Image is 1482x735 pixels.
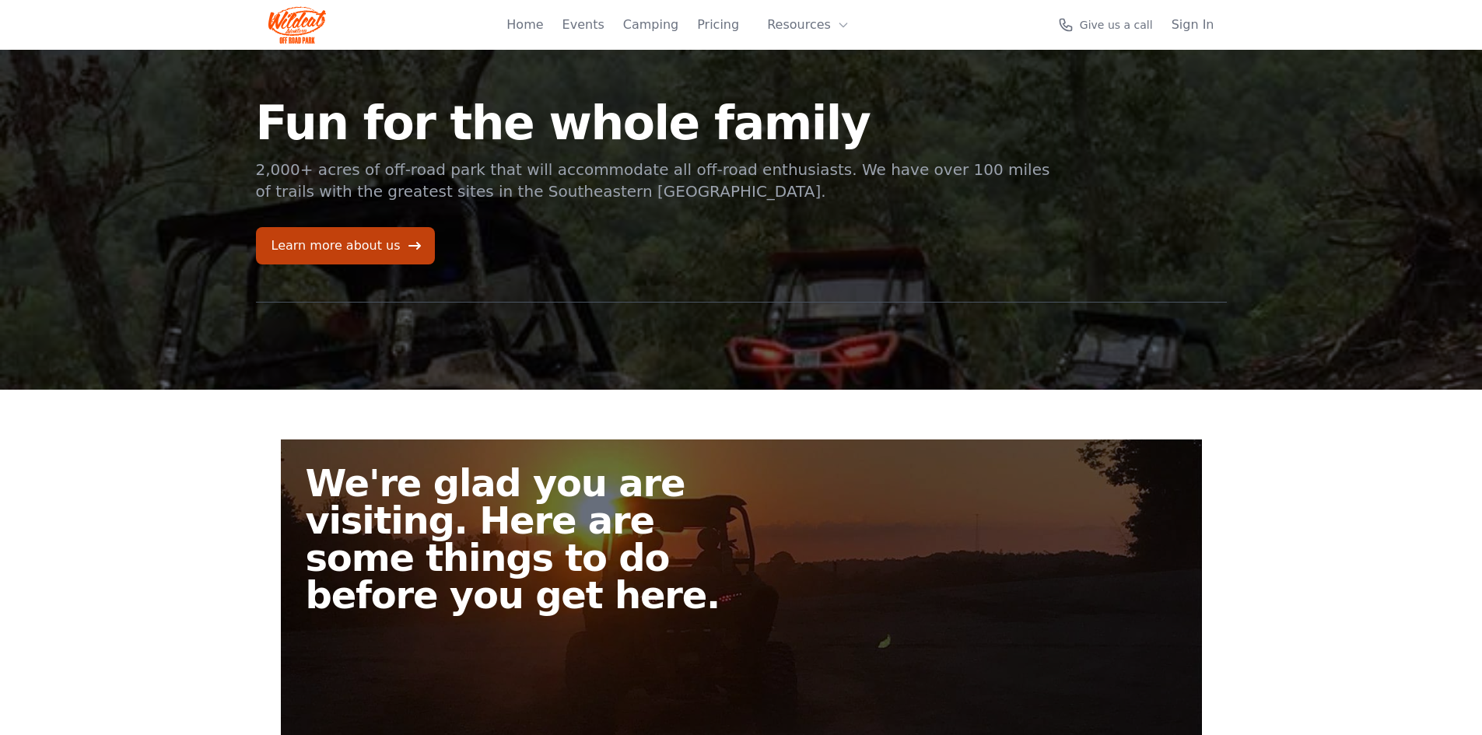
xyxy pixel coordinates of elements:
button: Resources [758,9,859,40]
a: Learn more about us [256,227,435,264]
span: Give us a call [1080,17,1153,33]
a: Sign In [1172,16,1214,34]
h1: Fun for the whole family [256,100,1053,146]
a: Home [506,16,543,34]
a: Events [562,16,604,34]
a: Pricing [697,16,739,34]
img: Wildcat Logo [268,6,327,44]
a: Give us a call [1058,17,1153,33]
p: 2,000+ acres of off-road park that will accommodate all off-road enthusiasts. We have over 100 mi... [256,159,1053,202]
a: Camping [623,16,678,34]
h2: We're glad you are visiting. Here are some things to do before you get here. [306,464,754,614]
